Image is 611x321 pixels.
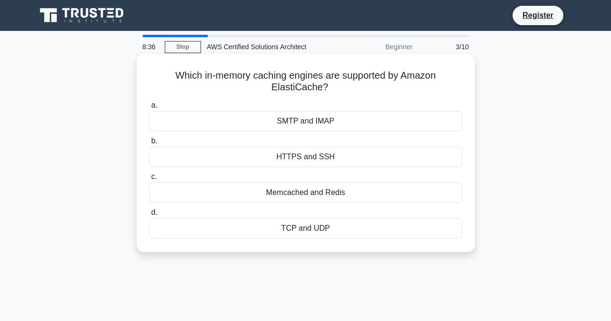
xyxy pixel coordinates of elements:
div: HTTPS and SSH [149,147,462,167]
div: Beginner [334,37,418,56]
div: TCP and UDP [149,218,462,238]
span: d. [151,208,157,216]
h5: Which in-memory caching engines are supported by Amazon ElastiCache? [148,70,463,94]
div: 3/10 [418,37,475,56]
div: Memcached and Redis [149,182,462,203]
div: AWS Certified Solutions Architect [201,37,334,56]
span: c. [151,172,157,181]
div: 8:36 [137,37,165,56]
div: SMTP and IMAP [149,111,462,131]
span: a. [151,101,157,109]
a: Register [516,9,559,21]
a: Stop [165,41,201,53]
span: b. [151,137,157,145]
